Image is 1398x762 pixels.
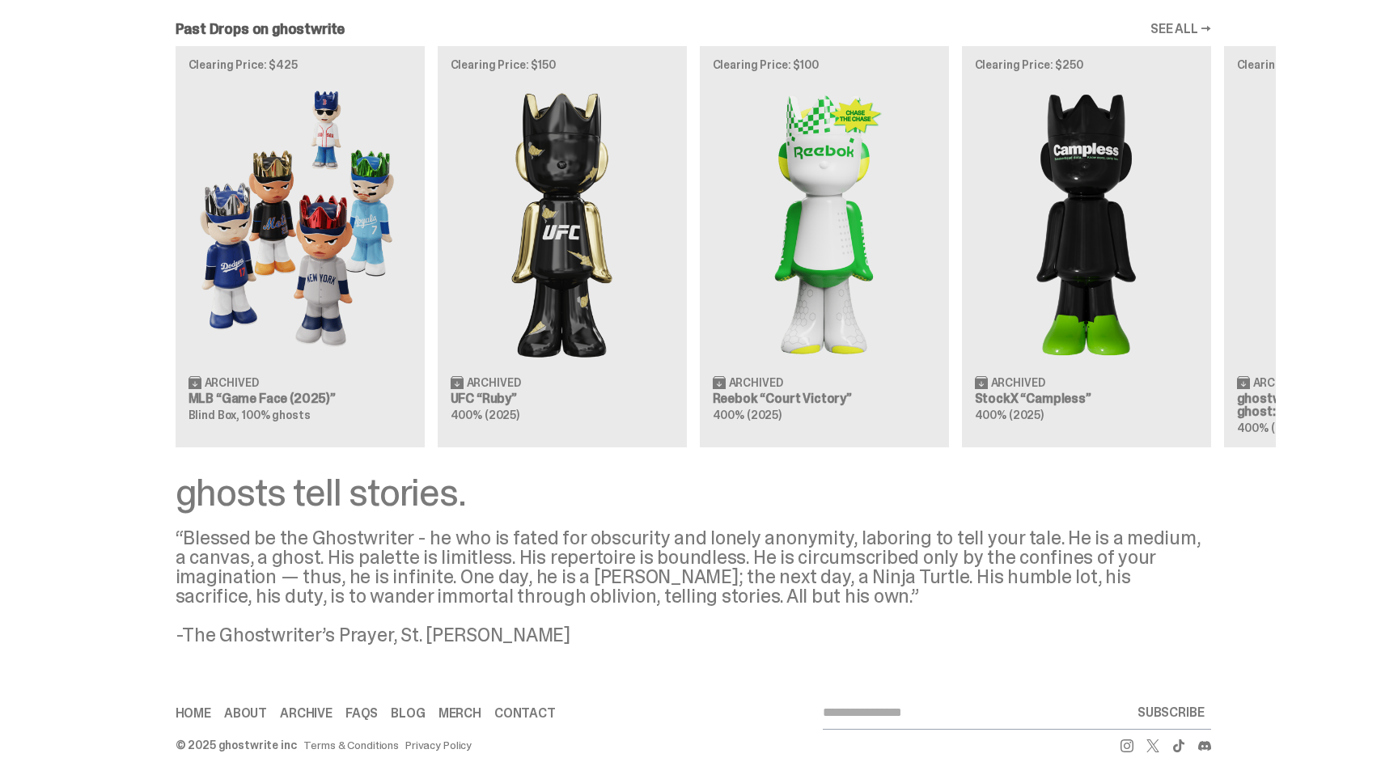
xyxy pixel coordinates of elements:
a: Clearing Price: $250 Campless Archived [962,46,1211,447]
span: Blind Box, [189,408,240,422]
p: Clearing Price: $150 [451,59,674,70]
span: 400% (2025) [975,408,1044,422]
span: 400% (2025) [451,408,519,422]
img: Campless [975,83,1198,362]
p: Clearing Price: $425 [189,59,412,70]
div: “Blessed be the Ghostwriter - he who is fated for obscurity and lonely anonymity, laboring to tel... [176,528,1211,645]
a: Contact [494,707,556,720]
a: Archive [280,707,333,720]
p: Clearing Price: $100 [713,59,936,70]
span: Archived [991,377,1045,388]
h3: Reebok “Court Victory” [713,392,936,405]
a: SEE ALL → [1150,23,1211,36]
span: Archived [205,377,259,388]
span: Archived [729,377,783,388]
img: Game Face (2025) [189,83,412,362]
p: Clearing Price: $250 [975,59,1198,70]
img: Court Victory [713,83,936,362]
h3: MLB “Game Face (2025)” [189,392,412,405]
a: FAQs [345,707,378,720]
img: Ruby [451,83,674,362]
a: Clearing Price: $100 Court Victory Archived [700,46,949,447]
span: 400% (2025) [1237,421,1306,435]
span: 400% (2025) [713,408,782,422]
h2: Past Drops on ghostwrite [176,22,345,36]
a: Privacy Policy [405,739,472,751]
a: Clearing Price: $150 Ruby Archived [438,46,687,447]
h3: StockX “Campless” [975,392,1198,405]
span: Archived [1253,377,1307,388]
span: Archived [467,377,521,388]
div: © 2025 ghostwrite inc [176,739,297,751]
span: 100% ghosts [242,408,310,422]
h3: UFC “Ruby” [451,392,674,405]
a: Home [176,707,211,720]
div: ghosts tell stories. [176,473,1211,512]
a: Terms & Conditions [303,739,399,751]
a: About [224,707,267,720]
button: SUBSCRIBE [1131,696,1211,729]
a: Blog [391,707,425,720]
a: Clearing Price: $425 Game Face (2025) Archived [176,46,425,447]
a: Merch [438,707,481,720]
